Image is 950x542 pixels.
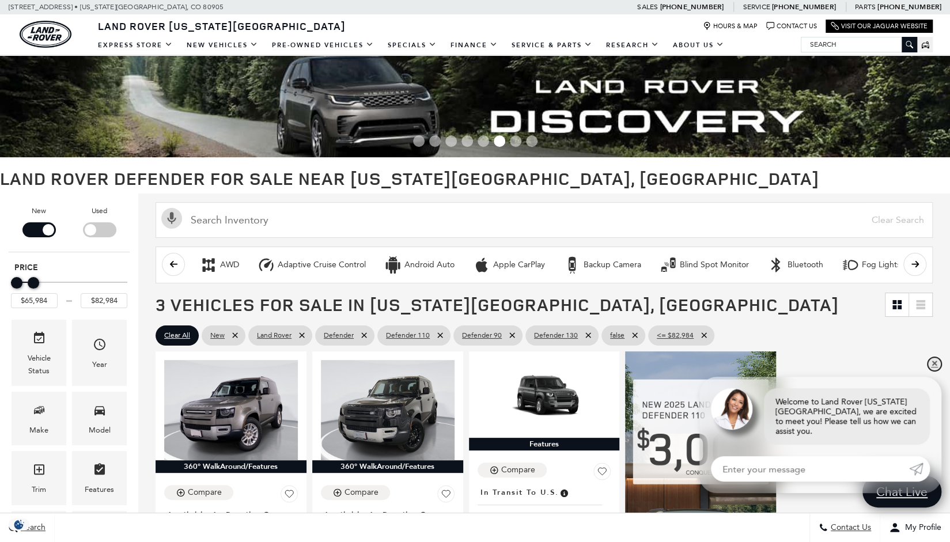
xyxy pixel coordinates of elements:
div: Features [85,483,114,496]
div: Bluetooth [767,256,785,274]
img: 2025 LAND ROVER Defender 110 400PS S [478,360,611,435]
input: Minimum [11,293,58,308]
span: Vehicle [32,328,46,352]
a: Research [599,35,666,55]
input: Search Inventory [156,202,933,238]
div: Price [11,273,127,308]
span: My Profile [900,523,941,533]
div: Android Auto [404,260,455,270]
span: Year [93,335,107,358]
div: FeaturesFeatures [72,451,127,505]
span: <= $82,984 [657,328,694,343]
div: Compare [501,465,535,475]
button: scroll right [903,253,926,276]
div: Vehicle Status [20,352,58,377]
button: Android AutoAndroid Auto [378,253,461,277]
div: AWD [220,260,239,270]
a: In Transit to U.S.New 2025Defender 110 400PS S [478,484,611,534]
a: About Us [666,35,731,55]
button: Apple CarPlayApple CarPlay [467,253,551,277]
div: Maximum Price [28,277,39,289]
a: Hours & Map [703,22,758,31]
div: 360° WalkAround/Features [156,460,306,473]
span: Contact Us [828,523,871,533]
span: Make [32,400,46,424]
div: Backup Camera [584,260,641,270]
span: Go to slide 8 [526,135,538,147]
input: Enter your message [711,456,909,482]
img: Opt-Out Icon [6,518,32,530]
span: Trim [32,460,46,483]
span: Vehicle is in stock and ready for immediate delivery. Due to demand, availability is subject to c... [418,509,428,521]
div: Adaptive Cruise Control [258,256,275,274]
span: Service [743,3,770,11]
div: Apple CarPlay [493,260,545,270]
span: Vehicle is in stock and ready for immediate delivery. Due to demand, availability is subject to c... [261,509,271,521]
button: scroll left [162,253,185,276]
div: Welcome to Land Rover [US_STATE][GEOGRAPHIC_DATA], we are excited to meet you! Please tell us how... [764,388,930,445]
span: Model [93,400,107,424]
input: Search [801,37,917,51]
section: Click to Open Cookie Consent Modal [6,518,32,530]
span: Land Rover [US_STATE][GEOGRAPHIC_DATA] [98,19,346,33]
span: Available at Retailer [324,509,418,521]
img: 2025 LAND ROVER Defender 110 S [321,360,455,460]
span: false [610,328,624,343]
div: Minimum Price [11,277,22,289]
a: [PHONE_NUMBER] [877,2,941,12]
div: Year [92,358,107,371]
a: Pre-Owned Vehicles [265,35,381,55]
img: Land Rover [20,21,71,48]
span: Sales [637,3,658,11]
nav: Main Navigation [91,35,731,55]
span: Land Rover [257,328,292,343]
button: AWDAWD [194,253,245,277]
span: Defender 110 [386,328,430,343]
a: Grid View [885,293,909,316]
span: Go to slide 7 [510,135,521,147]
div: Trim [32,483,46,496]
div: Model [89,424,111,437]
div: Compare [345,487,379,498]
a: Finance [444,35,505,55]
div: Make [29,424,48,437]
a: Submit [909,456,930,482]
button: Save Vehicle [281,485,298,507]
a: [PHONE_NUMBER] [772,2,836,12]
a: Land Rover [US_STATE][GEOGRAPHIC_DATA] [91,19,353,33]
img: Agent profile photo [711,388,752,430]
div: YearYear [72,320,127,386]
button: Blind Spot MonitorBlind Spot Monitor [653,253,755,277]
a: Service & Parts [505,35,599,55]
button: BluetoothBluetooth [761,253,830,277]
button: Compare Vehicle [321,485,390,500]
button: Save Vehicle [593,463,611,484]
span: Defender [324,328,354,343]
div: Backup Camera [563,256,581,274]
a: New Vehicles [180,35,265,55]
button: Adaptive Cruise ControlAdaptive Cruise Control [251,253,372,277]
button: Open user profile menu [880,513,950,542]
label: Used [92,205,107,217]
span: In Transit to U.S. [480,486,559,499]
a: land-rover [20,21,71,48]
button: Save Vehicle [437,485,455,507]
div: Fog Lights [862,260,900,270]
span: Defender 130 [534,328,578,343]
span: Go to slide 4 [461,135,473,147]
span: Available at Retailer [167,509,261,521]
div: 360° WalkAround/Features [312,460,463,473]
div: Android Auto [384,256,402,274]
span: Go to slide 2 [429,135,441,147]
div: VehicleVehicle Status [12,320,66,386]
span: Parts [855,3,876,11]
a: Visit Our Jaguar Website [831,22,928,31]
span: Vehicle has shipped from factory of origin. Estimated time of delivery to Retailer is on average ... [559,486,569,499]
svg: Click to toggle on voice search [161,208,182,229]
a: Contact Us [766,22,817,31]
div: Bluetooth [788,260,823,270]
input: Maximum [81,293,127,308]
span: Go to slide 5 [478,135,489,147]
button: Compare Vehicle [478,463,547,477]
div: Apple CarPlay [473,256,490,274]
